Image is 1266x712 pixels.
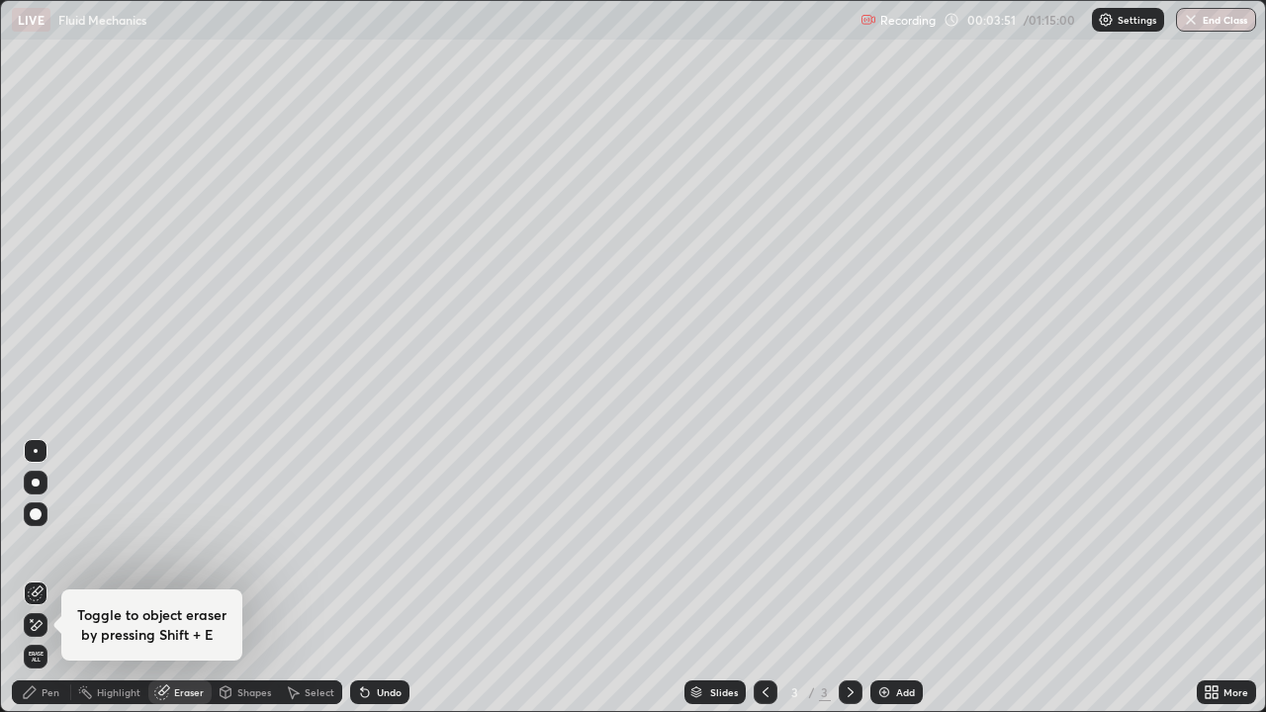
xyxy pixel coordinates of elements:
div: Pen [42,687,59,697]
div: Undo [377,687,402,697]
div: Add [896,687,915,697]
div: Slides [710,687,738,697]
div: 3 [819,683,831,701]
p: LIVE [18,12,45,28]
p: Recording [880,13,936,28]
img: recording.375f2c34.svg [860,12,876,28]
div: Eraser [174,687,204,697]
span: Erase all [25,651,46,663]
img: add-slide-button [876,684,892,700]
div: Select [305,687,334,697]
div: Shapes [237,687,271,697]
div: More [1223,687,1248,697]
div: / [809,686,815,698]
p: Settings [1118,15,1156,25]
button: End Class [1176,8,1256,32]
div: 3 [785,686,805,698]
h4: Toggle to object eraser by pressing Shift + E [77,605,226,645]
img: class-settings-icons [1098,12,1114,28]
img: end-class-cross [1183,12,1199,28]
div: Highlight [97,687,140,697]
p: Fluid Mechanics [58,12,146,28]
